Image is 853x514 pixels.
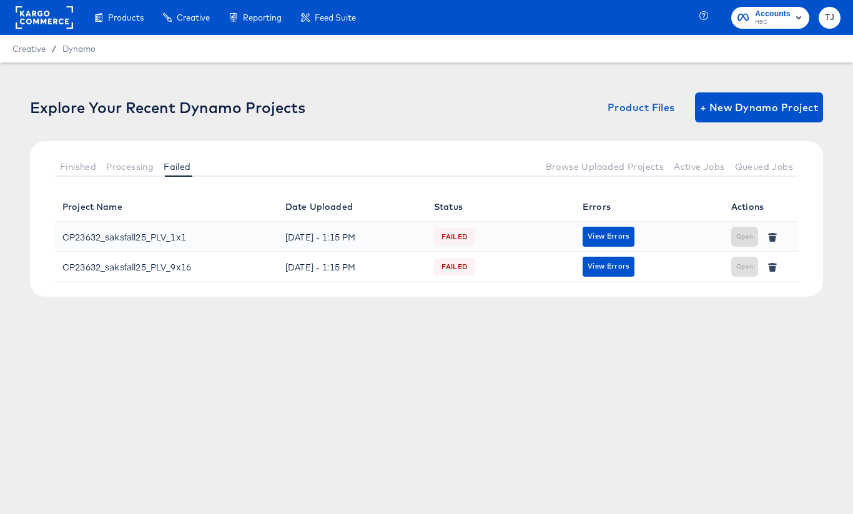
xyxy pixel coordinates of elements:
[588,260,629,272] span: View Errors
[12,44,46,54] span: Creative
[426,192,575,222] th: Status
[285,227,419,247] div: [DATE] - 1:15 PM
[285,257,419,277] div: [DATE] - 1:15 PM
[106,162,154,172] span: Processing
[583,257,634,277] button: View Errors
[674,162,724,172] span: Active Jobs
[434,257,475,277] span: FAILED
[62,257,191,277] div: CP23632_saksfall25_PLV_9x16
[695,92,823,122] button: + New Dynamo Project
[62,227,186,247] div: CP23632_saksfall25_PLV_1x1
[164,162,190,172] span: Failed
[700,99,818,116] span: + New Dynamo Project
[315,12,356,22] span: Feed Suite
[30,99,305,116] div: Explore Your Recent Dynamo Projects
[588,230,629,242] span: View Errors
[755,7,791,21] span: Accounts
[434,227,475,247] span: FAILED
[546,162,664,172] span: Browse Uploaded Projects
[824,11,836,25] span: TJ
[108,12,144,22] span: Products
[62,44,96,54] a: Dynamo
[724,192,798,222] th: Actions
[243,12,282,22] span: Reporting
[278,192,426,222] th: Date Uploaded
[731,7,809,29] button: AccountsHBC
[55,192,278,222] th: Project Name
[60,162,96,172] span: Finished
[603,92,680,122] button: Product Files
[819,7,841,29] button: TJ
[755,17,791,27] span: HBC
[735,162,793,172] span: Queued Jobs
[608,99,675,116] span: Product Files
[575,192,724,222] th: Errors
[583,227,634,247] button: View Errors
[177,12,210,22] span: Creative
[46,44,62,54] span: /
